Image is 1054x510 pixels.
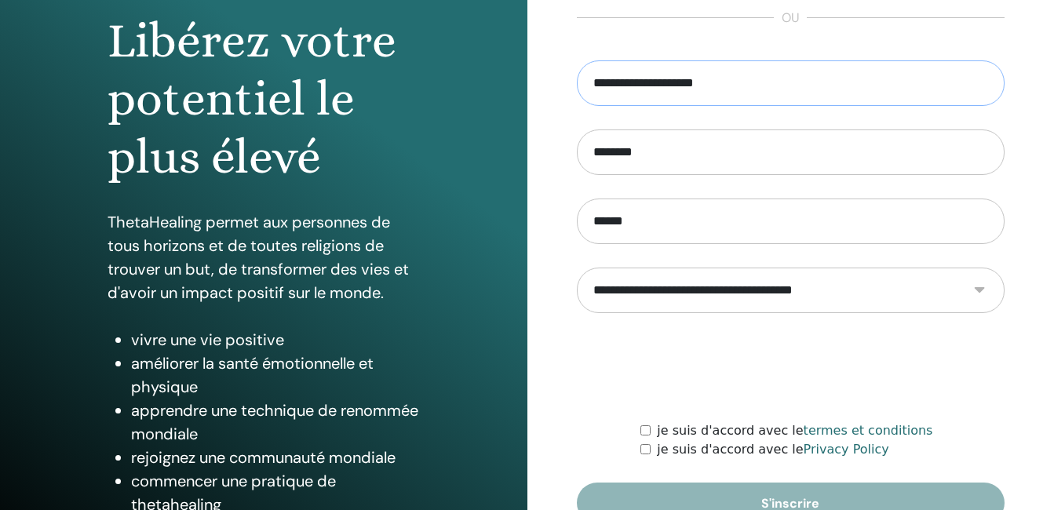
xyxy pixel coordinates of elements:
span: ou [774,9,807,27]
a: termes et conditions [804,423,933,438]
p: ThetaHealing permet aux personnes de tous horizons et de toutes religions de trouver un but, de t... [108,210,420,304]
label: je suis d'accord avec le [657,440,888,459]
iframe: reCAPTCHA [671,337,910,398]
li: vivre une vie positive [131,328,420,352]
li: apprendre une technique de renommée mondiale [131,399,420,446]
label: je suis d'accord avec le [657,421,932,440]
li: rejoignez une communauté mondiale [131,446,420,469]
a: Privacy Policy [804,442,889,457]
li: améliorer la santé émotionnelle et physique [131,352,420,399]
h1: Libérez votre potentiel le plus élevé [108,12,420,187]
